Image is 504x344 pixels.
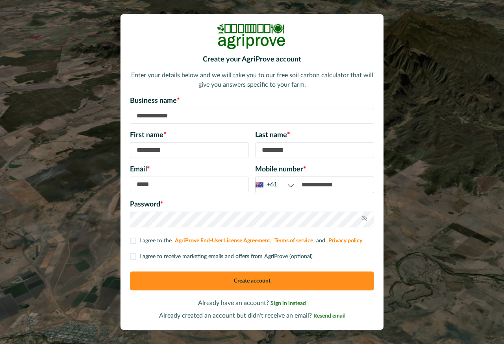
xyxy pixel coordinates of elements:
p: First name [130,130,249,141]
p: Enter your details below and we will take you to our free soil carbon calculator that will give y... [130,71,374,89]
button: Create account [130,271,374,290]
h2: Create your AgriProve account [130,56,374,64]
a: Privacy policy [328,238,362,244]
p: Mobile number [255,164,374,175]
p: Password [130,199,374,210]
a: Resend email [313,312,345,319]
p: Email [130,164,249,175]
img: Logo Image [217,24,287,49]
span: Resend email [313,313,345,319]
p: Already have an account? [130,298,374,308]
p: Business name [130,96,374,106]
p: I agree to the and [139,237,364,245]
a: Sign in instead [271,300,306,306]
p: I agree to receive marketing emails and offers from AgriProve (optional) [139,253,313,261]
a: AgriProve End-User License Agreement, [175,238,271,244]
p: Already created an account but didn’t receive an email? [130,311,374,320]
p: Last name [255,130,374,141]
a: Terms of service [274,238,313,244]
